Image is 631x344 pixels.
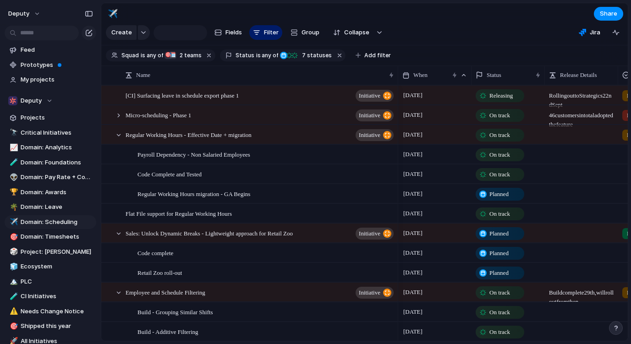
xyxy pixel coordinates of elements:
[10,172,16,183] div: 👽
[489,209,510,218] span: On track
[489,170,510,179] span: On track
[279,50,334,60] button: 7 statuses
[8,188,17,197] button: 🏆
[164,50,203,60] button: 🎯🗓️2 teams
[545,106,618,129] span: 46 customers in total adopted the feature
[401,188,425,199] span: [DATE]
[5,260,96,273] a: 🧊Ecosystem
[8,292,17,301] button: 🧪
[401,90,425,101] span: [DATE]
[10,262,16,272] div: 🧊
[489,249,509,258] span: Planned
[5,186,96,199] a: 🏆Domain: Awards
[165,52,172,59] div: 🎯
[5,230,96,244] a: 🎯Domain: Timesheets
[10,232,16,242] div: 🎯
[5,200,96,214] a: 🌴Domain: Leave
[489,131,510,140] span: On track
[489,229,509,238] span: Planned
[21,322,93,331] span: Shipped this year
[401,287,425,298] span: [DATE]
[10,291,16,302] div: 🧪
[21,218,93,227] span: Domain: Scheduling
[8,262,17,271] button: 🧊
[401,306,425,317] span: [DATE]
[401,208,425,219] span: [DATE]
[489,328,510,337] span: On track
[254,50,280,60] button: isany of
[590,28,600,37] span: Jira
[21,75,93,84] span: My projects
[545,86,618,109] span: Rolling out to Strategics 22nd Sept
[249,25,282,40] button: Filter
[8,218,17,227] button: ✈️
[359,109,380,122] span: initiative
[5,245,96,259] a: 🎲Project: [PERSON_NAME]
[489,288,510,297] span: On track
[401,109,425,120] span: [DATE]
[21,232,93,241] span: Domain: Timesheets
[364,51,391,60] span: Add filter
[136,71,150,80] span: Name
[21,202,93,212] span: Domain: Leave
[5,111,96,125] a: Projects
[5,126,96,140] div: 🔭Critical Initiatives
[256,51,261,60] span: is
[8,9,29,18] span: deputy
[10,127,16,138] div: 🔭
[137,306,213,317] span: Build - Grouping Similar Shifts
[328,25,374,40] button: Collapse
[126,109,191,120] span: Micro-scheduling - Phase 1
[359,227,380,240] span: initiative
[5,94,96,108] button: Deputy
[10,276,16,287] div: 🏔️
[126,287,205,297] span: Employee and Schedule Filtering
[489,268,509,278] span: Planned
[21,247,93,257] span: Project: [PERSON_NAME]
[401,149,425,160] span: [DATE]
[137,326,198,337] span: Build - Additive Filtering
[8,173,17,182] button: 👽
[359,286,380,299] span: initiative
[8,322,17,331] button: 🎯
[344,28,369,37] span: Collapse
[356,287,394,299] button: initiative
[489,111,510,120] span: On track
[10,306,16,317] div: ⚠️
[264,28,279,37] span: Filter
[21,277,93,286] span: PLC
[5,319,96,333] a: 🎯Shipped this year
[5,215,96,229] a: ✈️Domain: Scheduling
[10,187,16,197] div: 🏆
[5,156,96,169] div: 🧪Domain: Foundations
[286,25,324,40] button: Group
[261,51,279,60] span: any of
[126,228,293,238] span: Sales: Unlock Dynamic Breaks - Lightweight approach for Retail Zoo
[5,305,96,318] div: ⚠️Needs Change Notice
[21,96,42,105] span: Deputy
[108,7,118,20] div: ✈️
[10,142,16,153] div: 📈
[356,90,394,102] button: initiative
[299,51,332,60] span: statuses
[169,52,176,59] div: 🗓️
[489,308,510,317] span: On track
[401,267,425,278] span: [DATE]
[111,28,132,37] span: Create
[145,51,163,60] span: any of
[489,190,509,199] span: Planned
[5,170,96,184] a: 👽Domain: Pay Rate + Compliance
[489,150,510,159] span: On track
[600,9,617,18] span: Share
[137,247,173,258] span: Code complete
[8,232,17,241] button: 🎯
[8,158,17,167] button: 🧪
[139,50,165,60] button: isany of
[105,6,120,21] button: ✈️
[545,283,618,306] span: Build complete 29th, will rollout from then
